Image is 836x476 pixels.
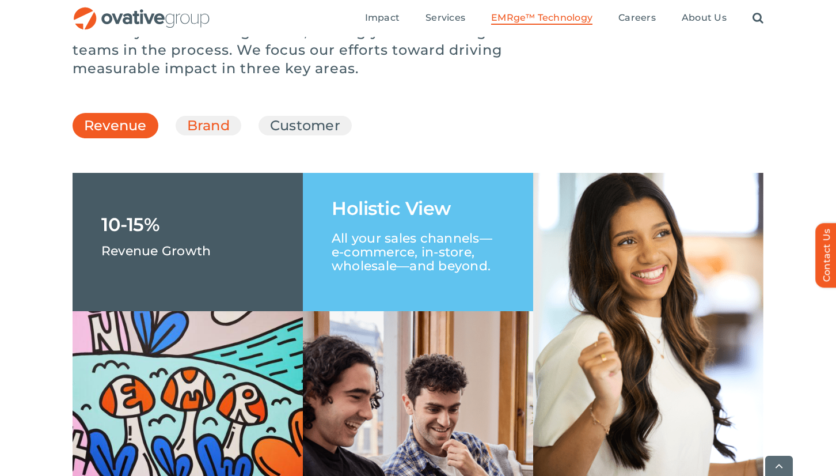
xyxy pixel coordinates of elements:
[73,110,763,141] ul: Post Filters
[101,216,159,234] h1: 10-15%
[101,234,211,257] p: Revenue Growth
[332,218,504,273] p: All your sales channels—e-commerce, in-store, wholesale—and beyond.
[73,6,211,17] a: OG_Full_horizontal_RGB
[187,116,230,135] a: Brand
[73,4,591,78] p: Don’t leave money on the table. EMR will help you measure the true value of your marketing effort...
[753,12,763,25] a: Search
[491,12,592,25] a: EMRge™ Technology
[365,12,400,24] span: Impact
[618,12,656,25] a: Careers
[618,12,656,24] span: Careers
[425,12,465,25] a: Services
[270,116,340,135] a: Customer
[365,12,400,25] a: Impact
[682,12,727,24] span: About Us
[425,12,465,24] span: Services
[491,12,592,24] span: EMRge™ Technology
[84,116,147,141] a: Revenue
[682,12,727,25] a: About Us
[332,199,451,218] h1: Holistic View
